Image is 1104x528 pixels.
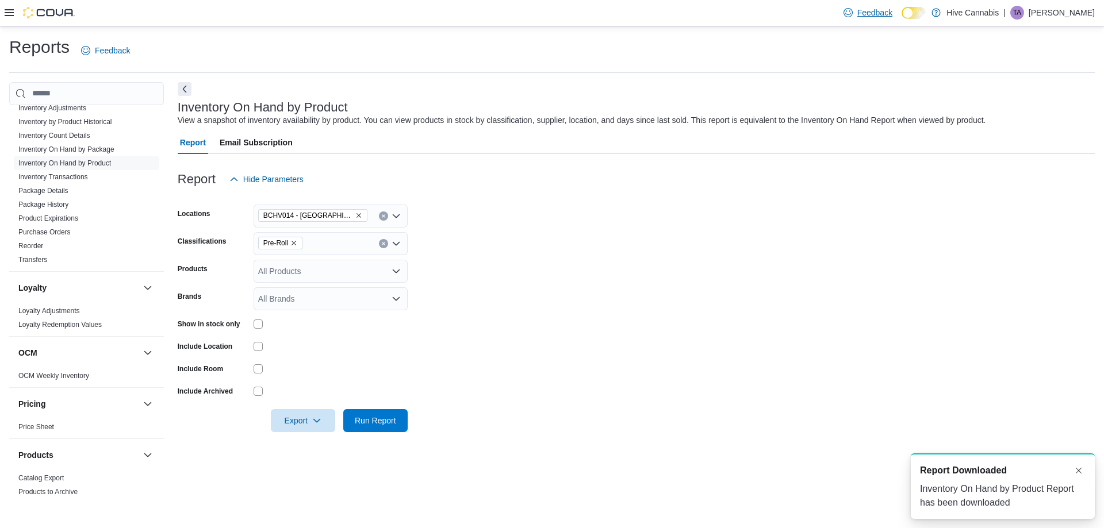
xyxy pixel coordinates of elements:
button: Products [141,448,155,462]
span: Feedback [95,45,130,56]
a: Price Sheet [18,423,54,431]
a: Inventory Count Details [18,132,90,140]
span: Package Details [18,186,68,195]
label: Classifications [178,237,227,246]
input: Dark Mode [902,7,926,19]
button: Pricing [141,397,155,411]
span: Feedback [857,7,892,18]
span: Dark Mode [902,19,902,20]
span: OCM Weekly Inventory [18,371,89,380]
a: Package Details [18,187,68,195]
button: Products [18,449,139,461]
a: Package History [18,201,68,209]
label: Include Location [178,342,232,351]
a: Inventory On Hand by Package [18,145,114,153]
span: Inventory by Product Historical [18,117,112,126]
span: BCHV014 - Abbotsford [258,209,367,222]
span: Catalog Export [18,473,64,483]
div: Inventory [9,101,164,271]
a: Inventory On Hand by Product [18,159,111,167]
button: Loyalty [18,282,139,294]
p: [PERSON_NAME] [1029,6,1095,20]
span: Price Sheet [18,422,54,431]
button: Clear input [379,239,388,248]
a: Loyalty Adjustments [18,307,80,315]
div: View a snapshot of inventory availability by product. You can view products in stock by classific... [178,114,986,126]
h3: Pricing [18,398,45,410]
span: Package History [18,200,68,209]
div: Inventory On Hand by Product Report has been downloaded [920,482,1086,510]
span: Run Report [355,415,396,426]
button: Clear input [379,211,388,221]
a: Inventory Adjustments [18,104,86,112]
button: OCM [18,347,139,359]
a: Transfers [18,256,47,264]
div: OCM [9,369,164,387]
h1: Reports [9,36,70,59]
button: Pricing [18,398,139,410]
span: Export [278,409,328,432]
p: | [1003,6,1006,20]
button: Open list of options [392,294,401,303]
button: Open list of options [392,239,401,248]
span: Inventory On Hand by Package [18,145,114,154]
span: Email Subscription [220,131,293,154]
a: Feedback [76,39,135,62]
button: Remove BCHV014 - Abbotsford from selection in this group [355,212,362,219]
label: Show in stock only [178,319,240,329]
label: Products [178,264,208,273]
span: Product Expirations [18,214,78,223]
a: Inventory by Product Historical [18,118,112,126]
span: Report [180,131,206,154]
span: Products to Archive [18,487,78,496]
button: Open list of options [392,267,401,276]
div: Toby Atkinson [1010,6,1024,20]
h3: Inventory On Hand by Product [178,101,348,114]
button: Export [271,409,335,432]
label: Include Archived [178,387,233,396]
span: Loyalty Redemption Values [18,320,102,329]
button: Open list of options [392,211,401,221]
a: Products to Archive [18,488,78,496]
a: Loyalty Redemption Values [18,321,102,329]
a: OCM Weekly Inventory [18,372,89,380]
a: Purchase Orders [18,228,71,236]
label: Locations [178,209,210,218]
h3: Loyalty [18,282,47,294]
label: Brands [178,292,201,301]
div: Loyalty [9,304,164,336]
button: Next [178,82,191,96]
span: Purchase Orders [18,228,71,237]
div: Pricing [9,420,164,438]
span: TA [1013,6,1021,20]
span: Inventory On Hand by Product [18,159,111,168]
span: Inventory Transactions [18,172,88,182]
a: Catalog Export [18,474,64,482]
span: Inventory Count Details [18,131,90,140]
a: Product Expirations [18,214,78,222]
a: Inventory Transactions [18,173,88,181]
span: BCHV014 - [GEOGRAPHIC_DATA] [263,210,353,221]
span: Reorder [18,241,43,250]
span: Report Downloaded [920,464,1007,477]
h3: OCM [18,347,37,359]
a: Feedback [839,1,897,24]
span: Loyalty Adjustments [18,306,80,315]
label: Include Room [178,364,223,373]
span: Transfers [18,255,47,264]
img: Cova [23,7,75,18]
p: Hive Cannabis [946,6,999,20]
a: Reorder [18,242,43,250]
button: Dismiss toast [1072,464,1086,477]
button: OCM [141,346,155,360]
button: Remove Pre-Roll from selection in this group [290,240,297,246]
button: Run Report [343,409,408,432]
span: Pre-Roll [258,237,302,249]
div: Products [9,471,164,503]
span: Pre-Roll [263,237,288,249]
div: Notification [920,464,1086,477]
h3: Report [178,172,216,186]
button: Hide Parameters [225,168,308,191]
span: Inventory Adjustments [18,103,86,113]
span: Hide Parameters [243,174,304,185]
